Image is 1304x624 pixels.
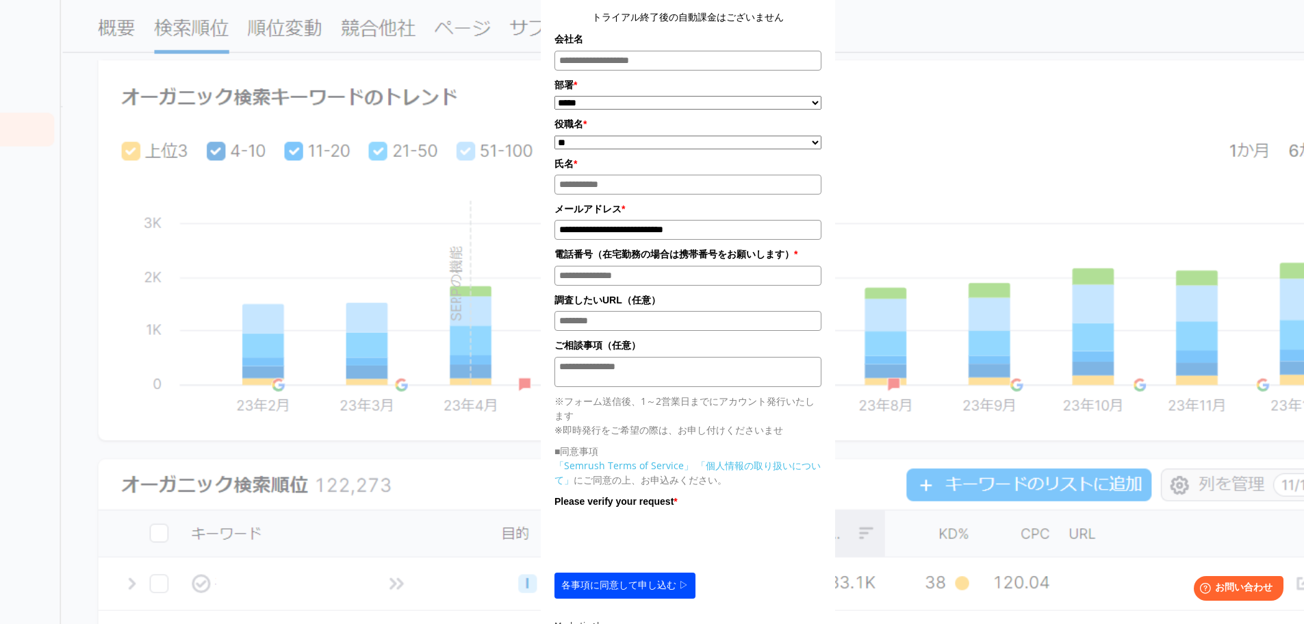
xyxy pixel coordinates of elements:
[554,292,821,308] label: 調査したいURL（任意）
[554,459,821,486] a: 「個人情報の取り扱いについて」
[554,494,821,509] label: Please verify your request
[554,458,821,487] p: にご同意の上、お申込みください。
[554,394,821,437] p: ※フォーム送信後、1～2営業日までにアカウント発行いたします ※即時発行をご希望の際は、お申し付けくださいませ
[1182,571,1289,609] iframe: Help widget launcher
[554,444,821,458] p: ■同意事項
[554,338,821,353] label: ご相談事項（任意）
[554,10,821,25] center: トライアル終了後の自動課金はございません
[554,201,821,216] label: メールアドレス
[554,459,693,472] a: 「Semrush Terms of Service」
[554,116,821,132] label: 役職名
[554,156,821,171] label: 氏名
[554,247,821,262] label: 電話番号（在宅勤務の場合は携帯番号をお願いします）
[554,32,821,47] label: 会社名
[554,512,763,566] iframe: reCAPTCHA
[554,77,821,92] label: 部署
[554,573,695,599] button: 各事項に同意して申し込む ▷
